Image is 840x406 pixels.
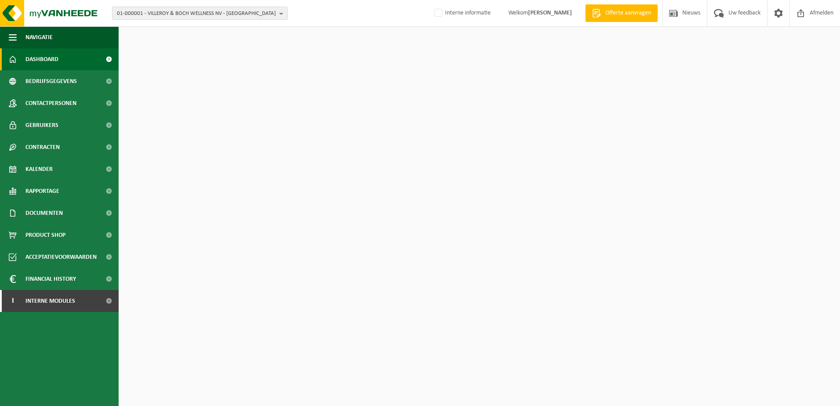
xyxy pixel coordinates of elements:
[25,224,65,246] span: Product Shop
[603,9,653,18] span: Offerte aanvragen
[585,4,658,22] a: Offerte aanvragen
[25,290,75,312] span: Interne modules
[25,70,77,92] span: Bedrijfsgegevens
[25,92,76,114] span: Contactpersonen
[528,10,572,16] strong: [PERSON_NAME]
[117,7,276,20] span: 01-000001 - VILLEROY & BOCH WELLNESS NV - [GEOGRAPHIC_DATA]
[25,246,97,268] span: Acceptatievoorwaarden
[25,114,58,136] span: Gebruikers
[25,180,59,202] span: Rapportage
[25,136,60,158] span: Contracten
[433,7,491,20] label: Interne informatie
[112,7,288,20] button: 01-000001 - VILLEROY & BOCH WELLNESS NV - [GEOGRAPHIC_DATA]
[25,202,63,224] span: Documenten
[25,26,53,48] span: Navigatie
[9,290,17,312] span: I
[25,48,58,70] span: Dashboard
[25,158,53,180] span: Kalender
[25,268,76,290] span: Financial History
